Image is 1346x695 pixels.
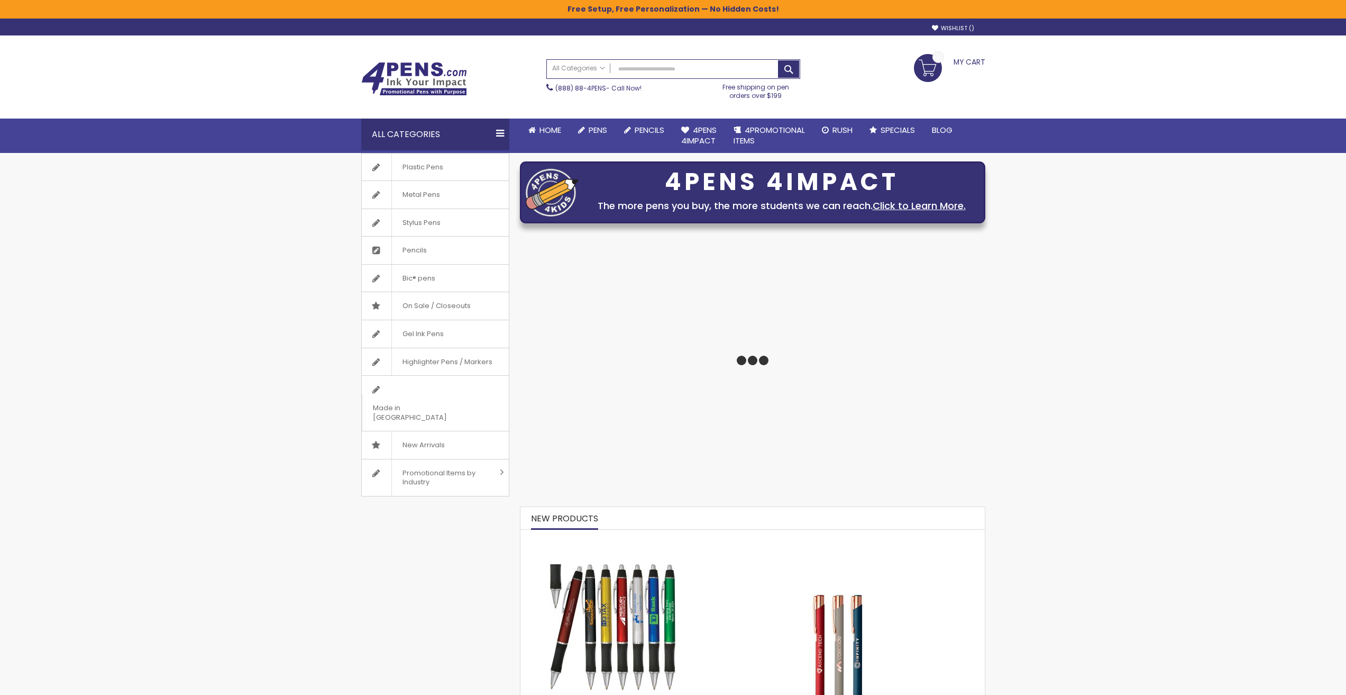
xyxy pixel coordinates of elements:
[362,320,509,348] a: Gel Ink Pens
[391,154,454,181] span: Plastic Pens
[391,209,451,237] span: Stylus Pens
[932,124,953,136] span: Blog
[555,84,606,93] a: (888) 88-4PENS
[616,119,673,142] a: Pencils
[520,119,570,142] a: Home
[734,124,805,146] span: 4PROMOTIONAL ITEMS
[362,181,509,209] a: Metal Pens
[362,348,509,376] a: Highlighter Pens / Markers
[391,348,503,376] span: Highlighter Pens / Markers
[716,535,960,544] a: Crosby Softy Rose Gold with Stylus Pen - Mirror Laser
[362,154,509,181] a: Plastic Pens
[520,535,706,544] a: The Barton Custom Pens Special Offer
[861,119,923,142] a: Specials
[547,60,610,77] a: All Categories
[873,199,966,212] a: Click to Learn More.
[673,119,725,153] a: 4Pens4impact
[881,124,915,136] span: Specials
[813,119,861,142] a: Rush
[362,237,509,264] a: Pencils
[550,564,676,691] img: The Barton Custom Pens Special Offer
[362,394,482,431] span: Made in [GEOGRAPHIC_DATA]
[589,124,607,136] span: Pens
[391,292,481,320] span: On Sale / Closeouts
[570,119,616,142] a: Pens
[555,84,642,93] span: - Call Now!
[362,209,509,237] a: Stylus Pens
[711,79,800,100] div: Free shipping on pen orders over $199
[391,265,446,292] span: Bic® pens
[832,124,853,136] span: Rush
[923,119,961,142] a: Blog
[526,168,579,216] img: four_pen_logo.png
[552,64,605,73] span: All Categories
[584,198,979,213] div: The more pens you buy, the more students we can reach.
[932,24,974,32] a: Wishlist
[584,171,979,193] div: 4PENS 4IMPACT
[391,431,455,459] span: New Arrivals
[681,124,717,146] span: 4Pens 4impact
[391,320,454,348] span: Gel Ink Pens
[391,237,437,264] span: Pencils
[531,512,598,525] span: New Products
[635,124,664,136] span: Pencils
[361,62,467,96] img: 4Pens Custom Pens and Promotional Products
[725,119,813,153] a: 4PROMOTIONALITEMS
[361,119,509,150] div: All Categories
[391,459,496,496] span: Promotional Items by Industry
[362,459,509,496] a: Promotional Items by Industry
[362,292,509,320] a: On Sale / Closeouts
[539,124,561,136] span: Home
[362,431,509,459] a: New Arrivals
[362,265,509,292] a: Bic® pens
[391,181,451,209] span: Metal Pens
[362,376,509,431] a: Made in [GEOGRAPHIC_DATA]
